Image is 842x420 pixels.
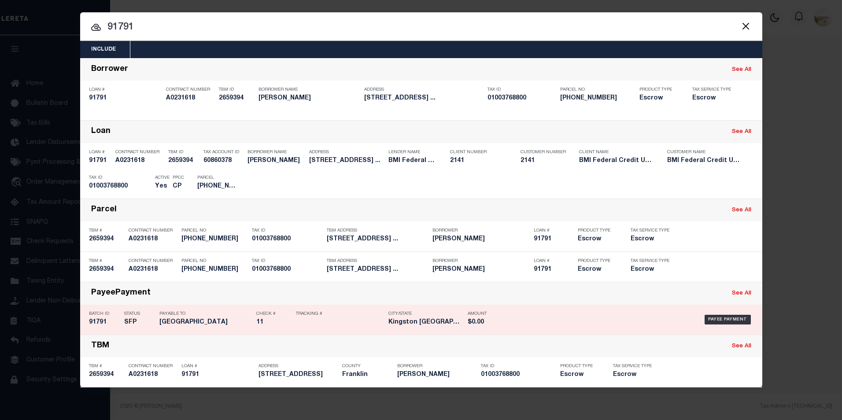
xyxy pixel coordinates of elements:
h5: 010-037688-00 [197,183,237,190]
div: Borrower [91,65,128,75]
div: Parcel [91,205,117,215]
h5: $0.00 [468,319,507,326]
p: Borrower [432,258,529,264]
h5: A0231618 [129,266,177,273]
p: Payable To [159,311,252,317]
h5: SFP [124,319,155,326]
h5: JASON MCCULLOUGH [247,157,305,165]
p: Client Number [450,150,507,155]
p: Address [259,364,338,369]
h5: Yes [155,183,168,190]
p: Check # [256,311,292,317]
h5: 010-037688-00 [560,95,635,102]
h5: Escrow [631,236,670,243]
h5: 91791 [181,371,254,379]
p: Lender Name [388,150,437,155]
p: Tax Service Type [631,258,670,264]
h5: JASON J MCCULLOUGH [432,236,529,243]
p: Tax Service Type [631,228,670,233]
h5: 01003768800 [89,183,151,190]
p: Loan # [534,258,573,264]
h5: KINGSTON SCHOOL DISTRICT [159,319,252,326]
h5: BMI Federal Credit Union [667,157,742,165]
h5: 91791 [534,266,573,273]
div: Loan [91,127,111,137]
p: TBM ID [168,150,199,155]
p: Tax ID [487,87,556,92]
h5: Escrow [631,266,670,273]
h5: 01003768800 [252,266,322,273]
h5: 322 CLIFFSIDE DR Columbus, OH ... [364,95,483,102]
h5: JASON J MCCULLOUGH [432,266,529,273]
h5: 2141 [521,157,565,165]
h5: A0231618 [129,236,177,243]
div: Payee Payment [705,315,751,324]
h5: 322 CLIFFSIDE DR [259,371,338,379]
p: TBM # [89,258,124,264]
p: Tracking # [296,311,384,317]
h5: 322 CLIFFSIDE DR Columbus, OH ... [309,157,384,165]
p: Loan # [181,364,254,369]
p: Contract Number [129,364,177,369]
p: Tax ID [252,258,322,264]
a: See All [732,207,751,213]
h5: 2659394 [89,236,124,243]
p: Loan # [534,228,573,233]
p: Contract Number [166,87,214,92]
h5: JASON J MCCULLOUGH [259,95,360,102]
h5: JASON J MCCULLOUGH [397,371,476,379]
h5: Franklin [342,371,393,379]
p: Tax Service Type [692,87,736,92]
p: PPCC [173,175,184,181]
p: Contract Number [115,150,164,155]
p: County [342,364,393,369]
h5: A0231618 [115,157,164,165]
h5: 91791 [534,236,573,243]
p: City/State [388,311,463,317]
p: Parcel No [181,228,247,233]
h5: 91791 [89,319,120,326]
p: Product Type [560,364,600,369]
p: Product Type [639,87,679,92]
p: Contract Number [129,258,177,264]
h5: 11 [256,319,292,326]
h5: Escrow [560,371,600,379]
p: Tax ID [252,228,322,233]
p: Address [364,87,483,92]
h5: CP [173,183,184,190]
p: Borrower Name [247,150,305,155]
p: Tax Service Type [613,364,657,369]
h5: Kingston NY [388,319,463,326]
a: See All [732,291,751,296]
h5: BMI Federal Credit Union [579,157,654,165]
p: Parcel No [560,87,635,92]
p: Parcel [197,175,237,181]
h5: 2659394 [219,95,254,102]
h5: Escrow [692,95,736,102]
p: Contract Number [129,228,177,233]
div: TBM [91,341,109,351]
h5: 010-037688-00 [181,236,247,243]
p: Tax ID [481,364,556,369]
p: TBM Address [327,228,428,233]
p: Client Name [579,150,654,155]
p: Product Type [578,228,617,233]
p: Amount [468,311,507,317]
h5: A0231618 [129,371,177,379]
p: Borrower [397,364,476,369]
p: TBM ID [219,87,254,92]
h5: Escrow [578,266,617,273]
p: Product Type [578,258,617,264]
h5: 01003768800 [487,95,556,102]
h5: Escrow [578,236,617,243]
h5: A0231618 [166,95,214,102]
p: Loan # [89,87,162,92]
a: See All [732,67,751,73]
p: Active [155,175,170,181]
h5: 322 CLIFFSIDE DR Columbus, OH ... [327,266,428,273]
h5: 2141 [450,157,507,165]
p: TBM # [89,228,124,233]
p: Loan # [89,150,111,155]
h5: 322 CLIFFSIDE DR Columbus, OH ... [327,236,428,243]
h5: 01003768800 [481,371,556,379]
